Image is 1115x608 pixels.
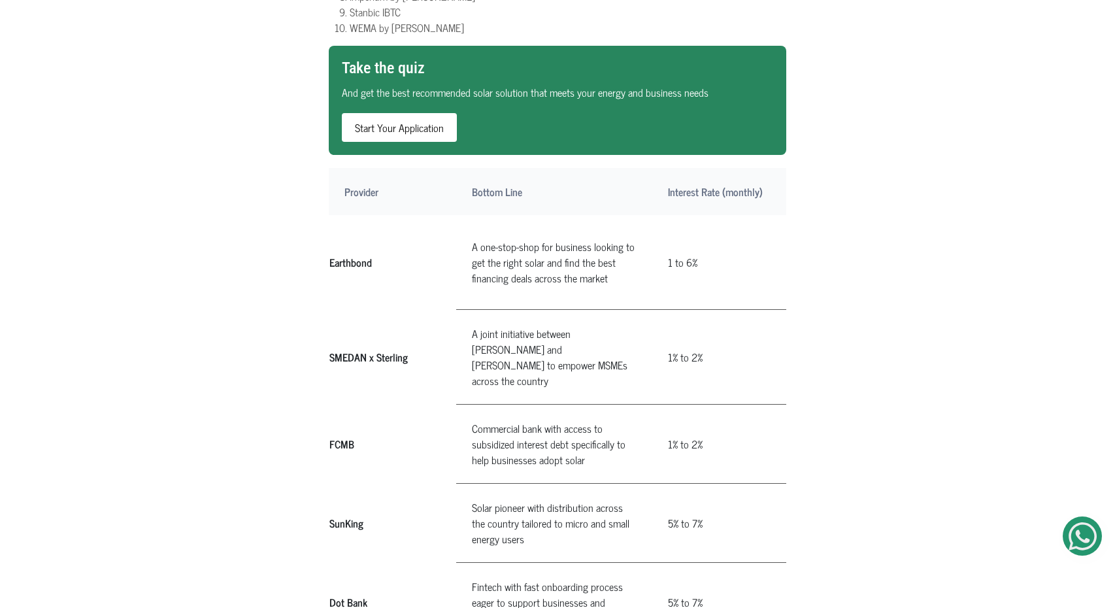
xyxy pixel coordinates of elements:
th: SMEDAN x Sterling [329,309,456,404]
td: 10% [778,309,910,404]
td: 1% to 2% [652,309,778,404]
td: 5% to 7% [652,483,778,562]
p: And get the best recommended solar solution that meets your energy and business needs [342,84,773,100]
h3: Take the quiz [342,59,773,78]
li: Stanbic IBTC [350,4,786,20]
td: 1% to 2% [652,404,778,483]
th: Interest Rate (monthly) [652,168,778,215]
th: Earthbond [329,215,456,310]
td: Commercial bank with access to subsidized interest debt specifically to help businesses adopt solar [456,404,652,483]
a: Start Your Application [342,113,457,142]
td: 20% [778,404,910,483]
td: 10% [778,215,910,310]
td: 1 to 6% [652,215,778,310]
li: WEMA by [PERSON_NAME] [350,20,786,35]
th: Required Down Payment [778,168,910,215]
th: Bottom Line [456,168,652,215]
th: Provider [329,168,456,215]
td: 30% [778,483,910,562]
td: A one-stop-shop for business looking to get the right solar and find the best financing deals acr... [456,215,652,310]
td: Solar pioneer with distribution across the country tailored to micro and small energy users [456,483,652,562]
td: A joint initiative between [PERSON_NAME] and [PERSON_NAME] to empower MSMEs across the country [456,309,652,404]
th: FCMB [329,404,456,483]
th: SunKing [329,483,456,562]
img: Get Started On Earthbond Via Whatsapp [1069,522,1097,550]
